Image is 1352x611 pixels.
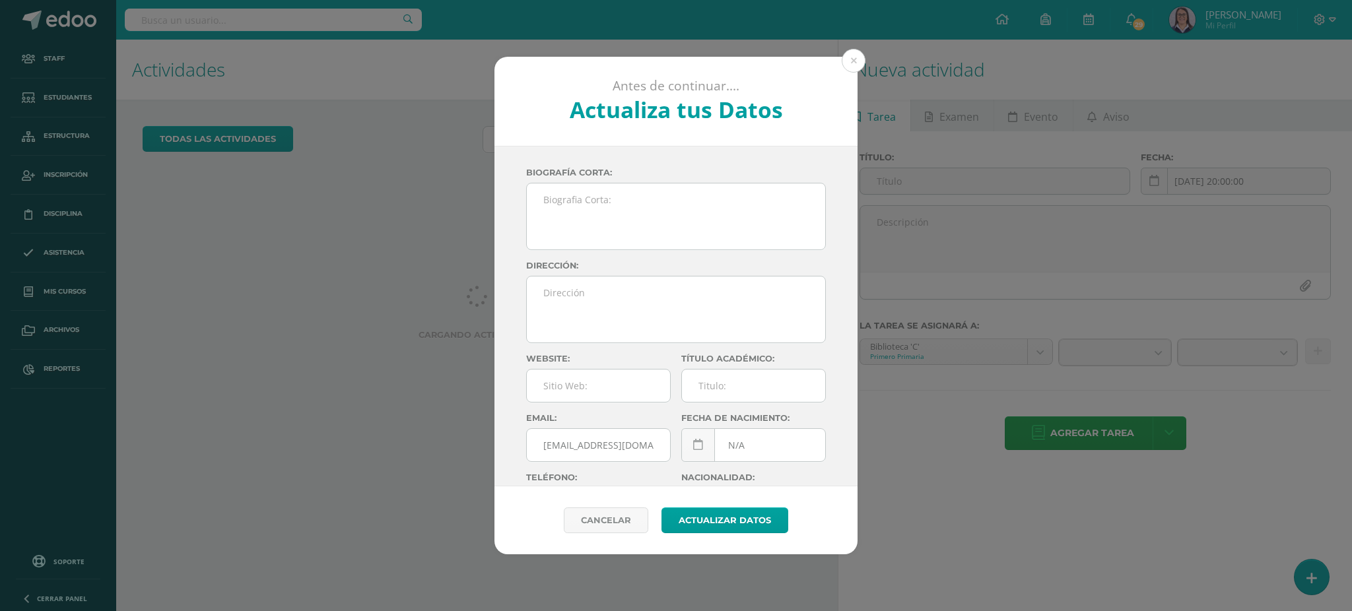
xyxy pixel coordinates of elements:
[682,370,825,402] input: Titulo:
[681,413,826,423] label: Fecha de nacimiento:
[526,413,671,423] label: Email:
[530,94,823,125] h2: Actualiza tus Datos
[526,354,671,364] label: Website:
[527,370,670,402] input: Sitio Web:
[526,168,826,177] label: Biografía corta:
[526,472,671,482] label: Teléfono:
[527,429,670,461] input: Correo Electronico:
[682,429,825,461] input: Fecha de Nacimiento:
[564,507,648,533] a: Cancelar
[526,261,826,271] label: Dirección:
[681,354,826,364] label: Título académico:
[681,472,826,482] label: Nacionalidad:
[661,507,788,533] button: Actualizar datos
[530,78,823,94] p: Antes de continuar....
